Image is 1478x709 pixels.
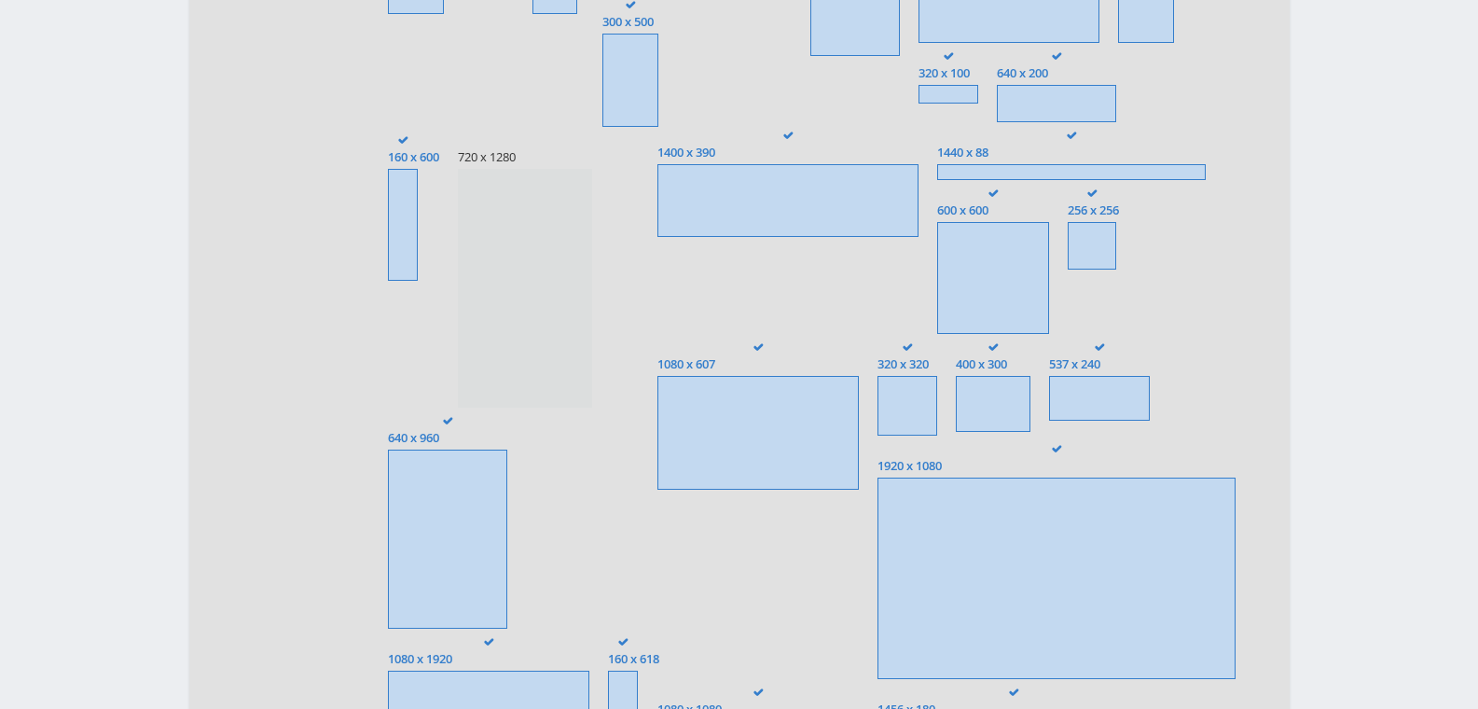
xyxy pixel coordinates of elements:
span: 1080 x 1920 [388,652,589,666]
span: 640 x 200 [997,66,1116,80]
span: 1400 x 390 [657,146,919,160]
span: 1080 x 607 [657,357,859,371]
span: 256 x 256 [1068,203,1119,217]
span: 320 x 320 [877,357,937,371]
span: 160 x 618 [608,652,659,666]
span: 320 x 100 [919,66,978,80]
span: 1920 x 1080 [877,459,1236,473]
span: 537 x 240 [1049,357,1149,371]
span: 1440 x 88 [937,146,1206,160]
span: 400 x 300 [956,357,1030,371]
span: 300 x 500 [602,15,658,29]
span: 160 x 600 [388,150,439,164]
span: 640 x 960 [388,431,507,445]
span: 600 x 600 [937,203,1049,217]
span: 720 x 1280 [458,150,592,164]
